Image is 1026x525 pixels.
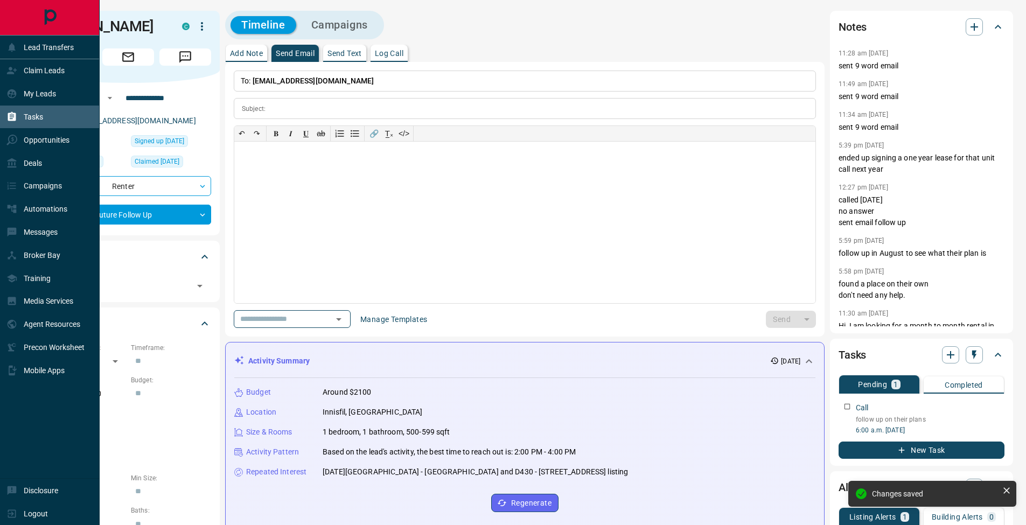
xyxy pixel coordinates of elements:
[45,441,211,451] p: Motivation:
[839,152,1004,175] p: ended up signing a one year lease for that unit call next year
[781,356,800,366] p: [DATE]
[317,129,325,138] s: ab
[303,129,309,138] span: 𝐔
[839,50,888,57] p: 11:28 am [DATE]
[74,116,196,125] a: [EMAIL_ADDRESS][DOMAIN_NAME]
[839,194,1004,228] p: called [DATE] no answer sent email follow up
[872,489,998,498] div: Changes saved
[45,408,211,418] p: Areas Searched:
[323,466,628,478] p: [DATE][GEOGRAPHIC_DATA] - [GEOGRAPHIC_DATA] and D430 - [STREET_ADDRESS] listing
[246,407,276,418] p: Location
[839,122,1004,133] p: sent 9 word email
[858,381,887,388] p: Pending
[839,342,1004,368] div: Tasks
[839,310,888,317] p: 11:30 am [DATE]
[839,14,1004,40] div: Notes
[839,442,1004,459] button: New Task
[347,126,362,141] button: Bullet list
[327,50,362,57] p: Send Text
[45,244,211,270] div: Tags
[45,311,211,337] div: Criteria
[131,506,211,515] p: Baths:
[856,415,1004,424] p: follow up on their plans
[131,375,211,385] p: Budget:
[102,48,154,66] span: Email
[248,355,310,367] p: Activity Summary
[894,381,898,388] p: 1
[396,126,411,141] button: </>
[945,381,983,389] p: Completed
[849,513,896,521] p: Listing Alerts
[313,126,329,141] button: ab
[268,126,283,141] button: 𝐁
[182,23,190,30] div: condos.ca
[323,407,423,418] p: Innisfil, [GEOGRAPHIC_DATA]
[298,126,313,141] button: 𝐔
[276,50,315,57] p: Send Email
[839,111,888,118] p: 11:34 am [DATE]
[45,205,211,225] div: Future Follow Up
[839,80,888,88] p: 11:49 am [DATE]
[332,126,347,141] button: Numbered list
[131,156,211,171] div: Sat May 25 2024
[839,237,884,244] p: 5:59 pm [DATE]
[253,76,374,85] span: [EMAIL_ADDRESS][DOMAIN_NAME]
[839,60,1004,72] p: sent 9 word email
[131,473,211,483] p: Min Size:
[903,513,907,521] p: 1
[323,426,450,438] p: 1 bedroom, 1 bathroom, 500-599 sqft
[839,479,867,496] h2: Alerts
[839,142,884,149] p: 5:39 pm [DATE]
[491,494,559,512] button: Regenerate
[766,311,816,328] div: split button
[856,425,1004,435] p: 6:00 a.m. [DATE]
[856,402,869,414] p: Call
[839,474,1004,500] div: Alerts
[45,176,211,196] div: Renter
[301,16,379,34] button: Campaigns
[234,71,816,92] p: To:
[135,156,179,167] span: Claimed [DATE]
[283,126,298,141] button: 𝑰
[246,426,292,438] p: Size & Rooms
[192,278,207,293] button: Open
[103,92,116,104] button: Open
[246,387,271,398] p: Budget
[989,513,994,521] p: 0
[323,446,576,458] p: Based on the lead's activity, the best time to reach out is: 2:00 PM - 4:00 PM
[234,126,249,141] button: ↶
[323,387,372,398] p: Around $2100
[230,50,263,57] p: Add Note
[159,48,211,66] span: Message
[366,126,381,141] button: 🔗
[932,513,983,521] p: Building Alerts
[839,248,1004,259] p: follow up in August to see what their plan is
[45,418,211,436] p: Innisfil
[381,126,396,141] button: T̲ₓ
[131,135,211,150] div: Sat May 25 2024
[242,104,266,114] p: Subject:
[375,50,403,57] p: Log Call
[131,343,211,353] p: Timeframe:
[234,351,815,371] div: Activity Summary[DATE]
[135,136,184,146] span: Signed up [DATE]
[246,446,299,458] p: Activity Pattern
[231,16,296,34] button: Timeline
[246,466,306,478] p: Repeated Interest
[354,311,434,328] button: Manage Templates
[839,320,1004,366] p: Hi, I am looking for a month to month rental in [DATE] harbour from now until [DATE]. My budget i...
[839,91,1004,102] p: sent 9 word email
[839,184,888,191] p: 12:27 pm [DATE]
[839,18,867,36] h2: Notes
[331,312,346,327] button: Open
[839,278,1004,301] p: found a place on their own don't need any help.
[249,126,264,141] button: ↷
[839,346,866,363] h2: Tasks
[839,268,884,275] p: 5:58 pm [DATE]
[45,18,166,35] h1: [PERSON_NAME]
